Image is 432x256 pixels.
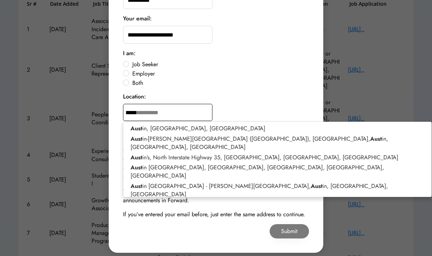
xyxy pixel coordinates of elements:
p: in-[PERSON_NAME][GEOGRAPHIC_DATA] ([GEOGRAPHIC_DATA]), [GEOGRAPHIC_DATA], in, [GEOGRAPHIC_DATA], ... [123,134,432,153]
strong: Aust [131,182,142,190]
p: in, [GEOGRAPHIC_DATA], [GEOGRAPHIC_DATA] [123,124,432,134]
div: Location: [123,92,146,101]
strong: Aust [131,135,142,143]
div: Your email: [123,14,152,23]
p: in [GEOGRAPHIC_DATA], [GEOGRAPHIC_DATA], [GEOGRAPHIC_DATA], [GEOGRAPHIC_DATA], [GEOGRAPHIC_DATA] [123,163,432,181]
div: I am: [123,49,136,58]
strong: Aust [131,124,142,132]
label: Employer [130,71,309,77]
strong: Aust [311,182,323,190]
strong: Aust [131,163,142,172]
label: Both [130,80,309,86]
p: in’s, North Interstate Highway 35, [GEOGRAPHIC_DATA], [GEOGRAPHIC_DATA], [GEOGRAPHIC_DATA] [123,153,432,163]
strong: Aust [370,135,382,143]
strong: Aust [131,153,142,161]
label: Job Seeker [130,62,309,67]
button: Submit [270,224,309,238]
p: in [GEOGRAPHIC_DATA] - [PERSON_NAME][GEOGRAPHIC_DATA], in, [GEOGRAPHIC_DATA], [GEOGRAPHIC_DATA] [123,181,432,200]
div: If you’ve entered your email before, just enter the same address to continue. [123,210,305,219]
